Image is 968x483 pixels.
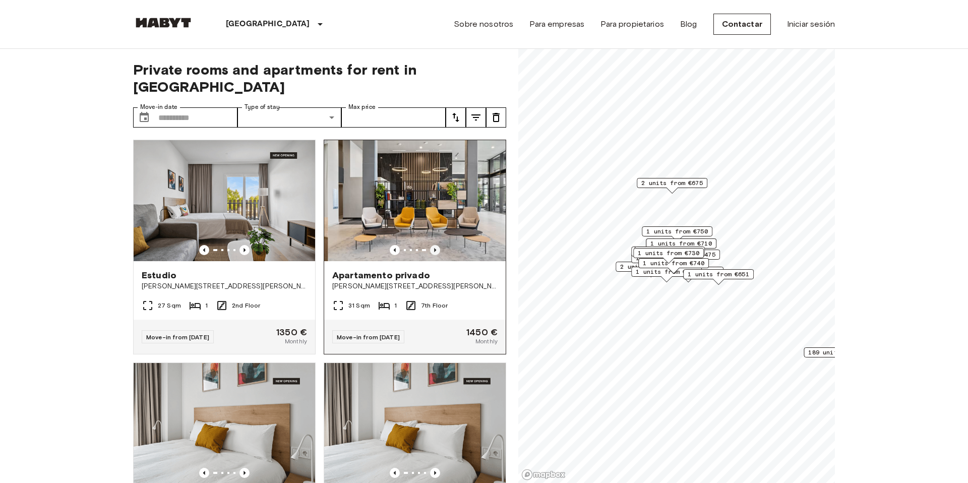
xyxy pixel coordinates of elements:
button: tune [446,107,466,128]
span: 2 units from €560 [620,262,682,271]
button: Previous image [390,468,400,478]
div: Map marker [616,262,686,277]
a: Para propietarios [600,18,664,30]
a: Previous imagePrevious imageApartamento privado[PERSON_NAME][STREET_ADDRESS][PERSON_NAME][PERSON_... [324,140,506,354]
span: 1 units from €710 [650,239,712,248]
span: Monthly [475,337,498,346]
button: tune [486,107,506,128]
div: Map marker [633,248,704,264]
span: 1 units from €515 [639,247,700,256]
span: [PERSON_NAME][STREET_ADDRESS][PERSON_NAME][PERSON_NAME] [142,281,307,291]
div: Map marker [646,238,716,254]
a: Blog [680,18,697,30]
a: Mapbox logo [521,469,566,480]
a: Contactar [713,14,771,35]
button: Choose date [134,107,154,128]
div: Map marker [683,269,754,285]
span: 1 [205,301,208,310]
img: Marketing picture of unit ES-15-102-224-001 [134,140,315,261]
span: 1 units from €730 [638,249,699,258]
span: 1 units from €630 [636,267,697,276]
span: 1450 € [466,328,498,337]
span: 2 units from €675 [641,178,703,188]
div: Map marker [638,258,709,274]
button: Previous image [199,245,209,255]
a: Iniciar sesión [787,18,835,30]
span: Estudio [142,269,176,281]
span: Move-in from [DATE] [146,333,209,341]
span: Move-in from [DATE] [337,333,400,341]
span: 3 units from €475 [654,250,715,259]
button: tune [466,107,486,128]
div: Map marker [642,226,712,242]
span: 1 units from €651 [688,270,749,279]
button: Previous image [199,468,209,478]
span: Apartamento privado [332,269,430,281]
a: Para empresas [529,18,584,30]
button: Previous image [390,245,400,255]
a: Sobre nosotros [454,18,513,30]
label: Move-in date [140,103,177,111]
span: Private rooms and apartments for rent in [GEOGRAPHIC_DATA] [133,61,506,95]
span: 1 [394,301,397,310]
button: Previous image [239,245,250,255]
button: Previous image [430,468,440,478]
span: 189 units from €1200 [808,348,880,357]
span: 2nd Floor [232,301,260,310]
span: Monthly [285,337,307,346]
span: 1 units from €750 [646,227,708,236]
span: 31 Sqm [348,301,370,310]
span: 1350 € [276,328,307,337]
button: Previous image [430,245,440,255]
label: Type of stay [245,103,280,111]
a: Marketing picture of unit ES-15-102-224-001Previous imagePrevious imageEstudio[PERSON_NAME][STREE... [133,140,316,354]
span: [PERSON_NAME][STREET_ADDRESS][PERSON_NAME][PERSON_NAME] [332,281,498,291]
span: 7th Floor [421,301,448,310]
img: Habyt [133,18,194,28]
img: Marketing picture of unit ES-15-102-721-001 [328,140,510,261]
div: Map marker [804,347,885,363]
label: Max price [348,103,376,111]
div: Map marker [637,178,707,194]
button: Previous image [239,468,250,478]
div: Map marker [631,267,702,282]
div: Map marker [631,247,702,262]
span: 27 Sqm [158,301,181,310]
div: Map marker [634,247,705,262]
span: 1 units from €740 [643,259,704,268]
p: [GEOGRAPHIC_DATA] [226,18,310,30]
